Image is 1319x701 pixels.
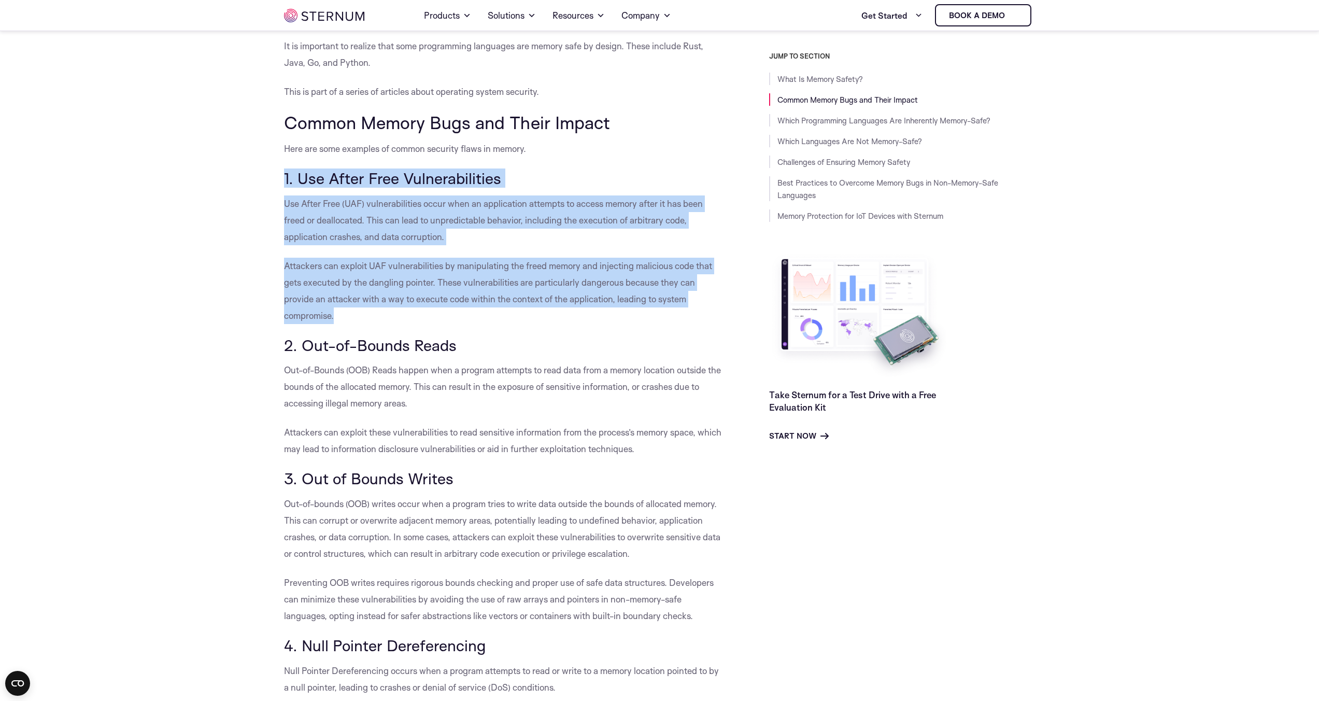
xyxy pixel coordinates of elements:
a: Products [424,1,471,30]
span: Use After Free (UAF) vulnerabilities occur when an application attempts to access memory after it... [284,198,703,242]
a: Solutions [488,1,536,30]
span: It is important to realize that some programming languages are memory safe by design. These inclu... [284,40,703,68]
h3: JUMP TO SECTION [769,52,1036,60]
a: Challenges of Ensuring Memory Safety [777,157,910,167]
a: Get Started [861,5,923,26]
a: Book a demo [935,4,1031,26]
span: This is part of a series of articles about operating system security. [284,86,539,97]
a: Start Now [769,429,829,442]
img: sternum iot [284,9,364,22]
a: Best Practices to Overcome Memory Bugs in Non-Memory-Safe Languages [777,178,998,200]
span: Out-of-Bounds (OOB) Reads happen when a program attempts to read data from a memory location outs... [284,364,721,409]
a: Which Languages Are Not Memory-Safe? [777,136,922,146]
span: Here are some examples of common security flaws in memory. [284,143,526,154]
a: Resources [552,1,605,30]
span: Preventing OOB writes requires rigorous bounds checking and proper use of safe data structures. D... [284,577,714,621]
span: 4. Null Pointer Dereferencing [284,636,486,655]
span: 2. Out-of-Bounds Reads [284,335,457,355]
span: 3. Out of Bounds Writes [284,469,453,488]
span: Out-of-bounds (OOB) writes occur when a program tries to write data outside the bounds of allocat... [284,498,720,559]
button: Open CMP widget [5,671,30,696]
a: Company [621,1,671,30]
a: Memory Protection for IoT Devices with Sternum [777,211,943,221]
a: Which Programming Languages Are Inherently Memory-Safe? [777,116,990,125]
a: Take Sternum for a Test Drive with a Free Evaluation Kit [769,389,936,412]
span: Attackers can exploit these vulnerabilities to read sensitive information from the process’s memo... [284,427,721,454]
span: Common Memory Bugs and Their Impact [284,111,610,133]
span: 1. Use After Free Vulnerabilities [284,169,501,188]
img: Take Sternum for a Test Drive with a Free Evaluation Kit [769,251,951,380]
img: sternum iot [1009,11,1017,20]
a: Common Memory Bugs and Their Impact [777,95,918,105]
span: Null Pointer Dereferencing occurs when a program attempts to read or write to a memory location p... [284,665,719,693]
a: What Is Memory Safety? [777,74,863,84]
span: Attackers can exploit UAF vulnerabilities by manipulating the freed memory and injecting maliciou... [284,260,712,321]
